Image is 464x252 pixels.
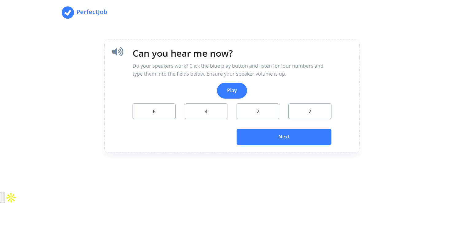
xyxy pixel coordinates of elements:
[62,6,74,19] img: PerfectJob Logo
[217,83,247,99] button: Play
[76,8,107,16] strong: PerfectJob
[62,5,99,20] a: PerfectJob
[133,62,331,78] p: Do your speakers work? Click the blue play button and listen for four numbers and type them into ...
[133,47,331,60] h1: Can you hear me now?
[237,129,331,145] button: Next
[5,192,17,204] img: Apollo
